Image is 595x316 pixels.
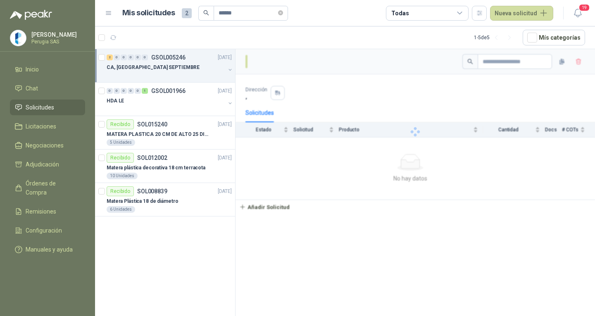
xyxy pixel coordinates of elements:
[135,55,141,60] div: 0
[107,52,233,79] a: 2 0 0 0 0 0 GSOL005246[DATE] CA, [GEOGRAPHIC_DATA] SEPTIEMBRE
[10,157,85,172] a: Adjudicación
[474,31,516,44] div: 1 - 5 de 5
[107,173,138,179] div: 10 Unidades
[218,121,232,128] p: [DATE]
[107,206,135,213] div: 6 Unidades
[142,88,148,94] div: 1
[278,10,283,15] span: close-circle
[137,155,167,161] p: SOL012002
[107,64,200,71] p: CA, [GEOGRAPHIC_DATA] SEPTIEMBRE
[10,138,85,153] a: Negociaciones
[122,7,175,19] h1: Mis solicitudes
[278,9,283,17] span: close-circle
[570,6,585,21] button: 19
[95,183,235,216] a: RecibidoSOL008839[DATE] Matera Plástica 18 de diámetro6 Unidades
[10,100,85,115] a: Solicitudes
[182,8,192,18] span: 2
[114,55,120,60] div: 0
[95,116,235,150] a: RecibidoSOL015240[DATE] MATERA PLASTICA 20 CM DE ALTO 25 DIAMETRO COLOR NEGRO -5 Unidades
[135,88,141,94] div: 0
[107,97,124,105] p: HDA LE
[26,141,64,150] span: Negociaciones
[26,245,73,254] span: Manuales y ayuda
[95,150,235,183] a: RecibidoSOL012002[DATE] Matera plástica decorativa 18 cm terracota10 Unidades
[107,88,113,94] div: 0
[10,10,52,20] img: Logo peakr
[107,55,113,60] div: 2
[10,204,85,219] a: Remisiones
[10,242,85,257] a: Manuales y ayuda
[107,119,134,129] div: Recibido
[10,30,26,46] img: Company Logo
[10,176,85,200] a: Órdenes de Compra
[31,32,83,38] p: [PERSON_NAME]
[203,10,209,16] span: search
[10,223,85,238] a: Configuración
[128,88,134,94] div: 0
[218,87,232,95] p: [DATE]
[137,188,167,194] p: SOL008839
[26,103,54,112] span: Solicitudes
[151,88,186,94] p: GSOL001966
[26,207,56,216] span: Remisiones
[107,131,209,138] p: MATERA PLASTICA 20 CM DE ALTO 25 DIAMETRO COLOR NEGRO -
[137,121,167,127] p: SOL015240
[107,153,134,163] div: Recibido
[26,160,59,169] span: Adjudicación
[128,55,134,60] div: 0
[26,179,77,197] span: Órdenes de Compra
[10,81,85,96] a: Chat
[151,55,186,60] p: GSOL005246
[107,139,135,146] div: 5 Unidades
[26,84,38,93] span: Chat
[218,154,232,162] p: [DATE]
[121,55,127,60] div: 0
[107,164,205,172] p: Matera plástica decorativa 18 cm terracota
[107,197,178,205] p: Matera Plástica 18 de diámetro
[26,226,62,235] span: Configuración
[107,186,134,196] div: Recibido
[26,65,39,74] span: Inicio
[490,6,553,21] button: Nueva solicitud
[10,119,85,134] a: Licitaciones
[107,86,233,112] a: 0 0 0 0 0 1 GSOL001966[DATE] HDA LE
[10,62,85,77] a: Inicio
[218,54,232,62] p: [DATE]
[523,30,585,45] button: Mís categorías
[31,39,83,44] p: Perugia SAS
[121,88,127,94] div: 0
[142,55,148,60] div: 0
[114,88,120,94] div: 0
[578,4,590,12] span: 19
[391,9,409,18] div: Todas
[26,122,56,131] span: Licitaciones
[218,188,232,195] p: [DATE]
